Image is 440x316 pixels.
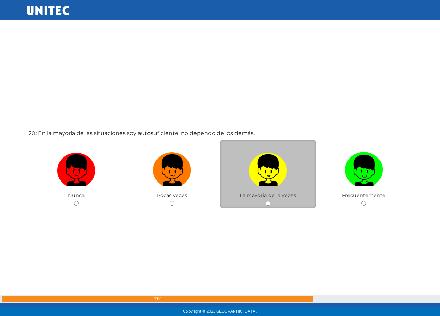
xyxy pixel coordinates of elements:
[249,149,287,186] img: La mayoria de la veces
[27,6,69,15] img: UNITEC
[68,192,85,199] span: Nunca
[215,309,257,314] span: [GEOGRAPHIC_DATA].
[240,192,296,199] span: La mayoria de la veces
[345,149,383,186] img: Frecuentemente
[29,129,255,138] label: 20: En la mayoría de las situaciones soy autosuficiente, no dependo de los demás.
[157,192,187,199] span: Pocas veces
[2,296,313,302] div: 71%
[342,192,385,199] span: Frecuentemente
[57,149,95,186] img: Nunca
[153,149,191,186] img: Pocas veces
